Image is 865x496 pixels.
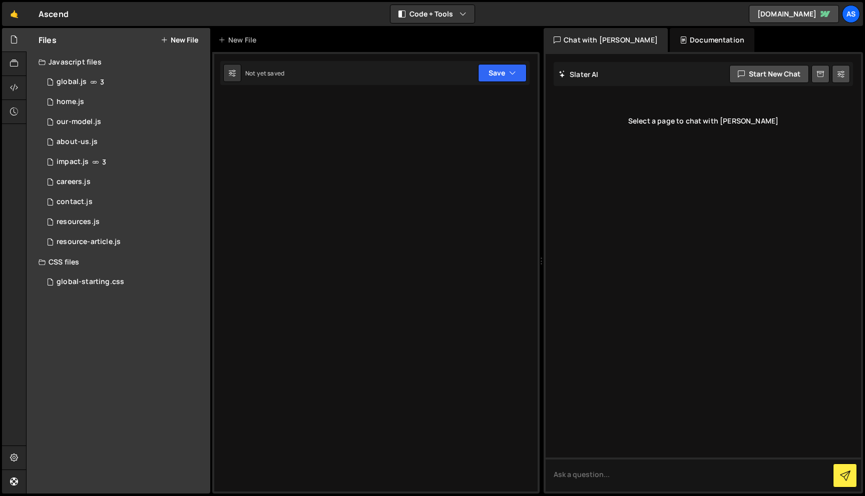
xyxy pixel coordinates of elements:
[218,35,260,45] div: New File
[57,197,93,206] div: contact.js
[39,212,210,232] div: 16295/44290.js
[39,272,210,292] div: 16295/44285.css
[670,28,754,52] div: Documentation
[39,92,210,112] div: 16295/43987.js
[39,132,210,152] div: 16295/44280.js
[729,65,809,83] button: Start new chat
[57,277,124,286] div: global-starting.css
[39,34,57,45] h2: Files
[161,36,198,44] button: New File
[842,5,860,23] a: As
[57,217,100,226] div: resources.js
[27,52,210,72] div: Javascript files
[57,77,87,86] div: global.js
[57,137,98,146] div: about-us.js
[245,69,284,77] div: Not yet saved
[57,117,101,126] div: our-model.js
[544,28,668,52] div: Chat with [PERSON_NAME]
[57,97,84,106] div: home.js
[39,232,210,252] div: 16295/44292.js
[559,69,599,79] h2: Slater AI
[102,158,106,166] span: 3
[2,2,27,26] a: 🤙
[57,177,91,186] div: careers.js
[39,172,210,192] div: 16295/44282.js
[749,5,839,23] a: [DOMAIN_NAME]
[57,237,121,246] div: resource-article.js
[39,152,210,172] div: 16295/44150.js
[27,252,210,272] div: CSS files
[100,78,104,86] span: 3
[57,157,89,166] div: impact.js
[39,112,210,132] div: 16295/44157.js
[390,5,475,23] button: Code + Tools
[39,192,210,212] div: 16295/44293.js
[39,8,69,20] div: Ascend
[39,72,210,92] div: 16295/44073.js
[478,64,527,82] button: Save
